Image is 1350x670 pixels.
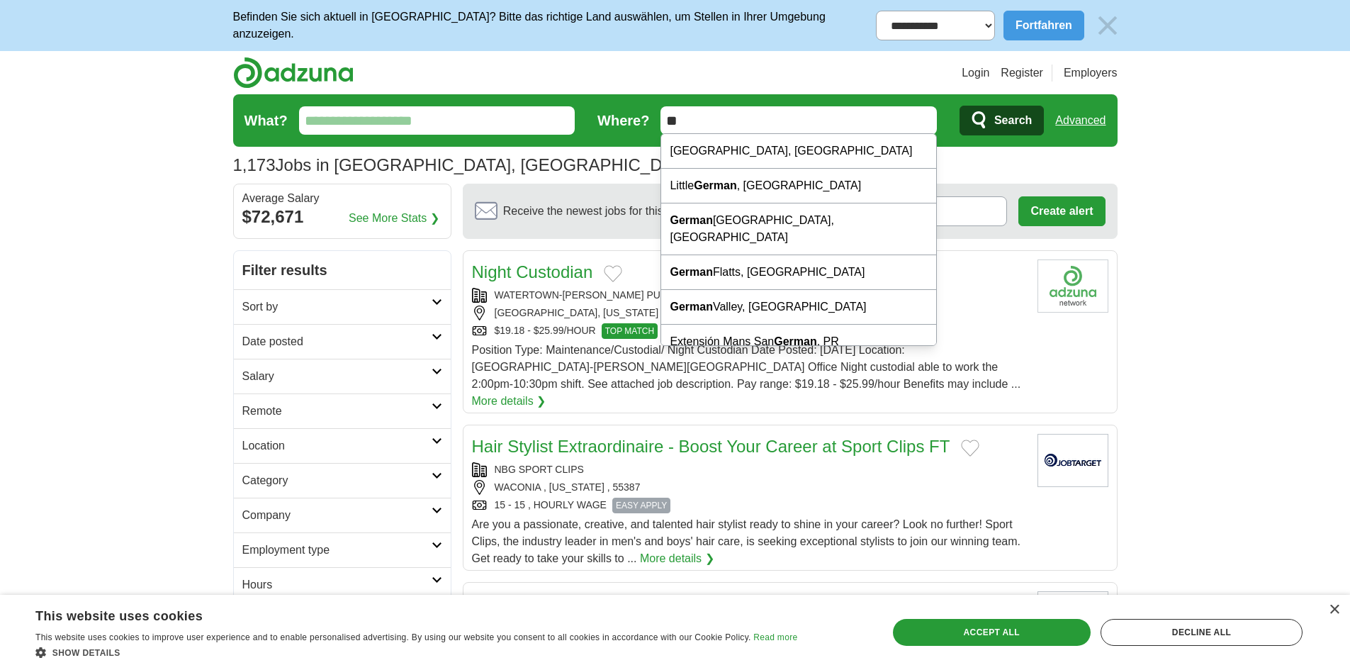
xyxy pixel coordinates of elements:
div: Accept all [893,619,1091,646]
a: More details ❯ [472,393,546,410]
h2: Company [242,507,432,524]
span: Are you a passionate, creative, and talented hair stylist ready to shine in your career? Look no ... [472,518,1021,564]
a: Employment type [234,532,451,567]
a: Hair Stylist Extraordinaire - Boost Your Career at Sport Clips FT [472,437,950,456]
h2: Filter results [234,251,451,289]
div: WACONIA , [US_STATE] , 55387 [472,480,1026,495]
button: Fortfahren [1003,11,1084,40]
div: Show details [35,645,797,659]
span: 1,173 [233,152,276,178]
h2: Date posted [242,333,432,350]
div: Little , [GEOGRAPHIC_DATA] [661,169,936,203]
strong: German [670,266,712,278]
label: What? [244,110,288,131]
a: Employers [1064,65,1118,82]
button: Create alert [1018,196,1105,226]
div: WATERTOWN-[PERSON_NAME] PUBLIC SCHOOLS [472,288,1026,303]
div: Extensión Mans San , PR [661,325,936,359]
button: Add to favorite jobs [961,440,979,457]
div: [GEOGRAPHIC_DATA], [US_STATE] [472,306,1026,320]
p: Befinden Sie sich aktuell in [GEOGRAPHIC_DATA]? Bitte das richtige Land auswählen, um Stellen in ... [233,9,876,43]
a: Register [1001,65,1043,82]
div: Decline all [1101,619,1303,646]
button: Search [960,106,1044,135]
img: Company logo [1037,434,1108,487]
img: Company logo [1037,259,1108,313]
span: Position Type: Maintenance/Custodial/ Night Custodian Date Posted: [DATE] Location: [GEOGRAPHIC_D... [472,344,1021,390]
span: Search [994,106,1032,135]
span: TOP MATCH [602,323,658,339]
a: Salary [234,359,451,393]
div: $19.18 - $25.99/HOUR [472,323,1026,339]
div: Flatts, [GEOGRAPHIC_DATA] [661,255,936,290]
strong: German [694,179,736,191]
h2: Salary [242,368,432,385]
a: Night Custodian [472,262,593,281]
a: Sort by [234,289,451,324]
a: Read more, opens a new window [753,632,797,642]
span: Show details [52,648,120,658]
h2: Hours [242,576,432,593]
div: [GEOGRAPHIC_DATA], [GEOGRAPHIC_DATA] [661,134,936,169]
span: Receive the newest jobs for this search : [503,203,746,220]
a: Category [234,463,451,498]
img: U.S. Customs and Border Protection logo [1037,591,1108,644]
a: Hours [234,567,451,602]
a: More details ❯ [640,550,714,567]
div: NBG SPORT CLIPS [472,462,1026,477]
h2: Category [242,472,432,489]
img: icon_close_no_bg.svg [1093,11,1123,40]
div: Valley, [GEOGRAPHIC_DATA] [661,290,936,325]
h1: Jobs in [GEOGRAPHIC_DATA], [GEOGRAPHIC_DATA] [233,155,698,174]
div: [GEOGRAPHIC_DATA], [GEOGRAPHIC_DATA] [661,203,936,255]
a: Advanced [1055,106,1106,135]
h2: Employment type [242,542,432,559]
div: 15 - 15 , HOURLY WAGE [472,498,1026,513]
strong: German [774,335,816,347]
a: Login [962,65,989,82]
div: Close [1329,605,1339,615]
div: This website uses cookies [35,603,762,625]
h2: Sort by [242,298,432,316]
h2: Remote [242,403,432,420]
img: Adzuna logo [233,57,354,89]
span: This website uses cookies to improve user experience and to enable personalised advertising. By u... [35,632,751,642]
a: Company [234,498,451,532]
strong: German [670,214,712,226]
span: EASY APPLY [612,498,670,513]
strong: German [670,301,712,313]
a: Remote [234,393,451,428]
a: Date posted [234,324,451,359]
h2: Location [242,437,432,454]
div: Average Salary [242,193,442,204]
button: Add to favorite jobs [604,265,622,282]
a: See More Stats ❯ [349,210,439,227]
a: Location [234,428,451,463]
label: Where? [597,110,649,131]
div: $72,671 [242,204,442,230]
